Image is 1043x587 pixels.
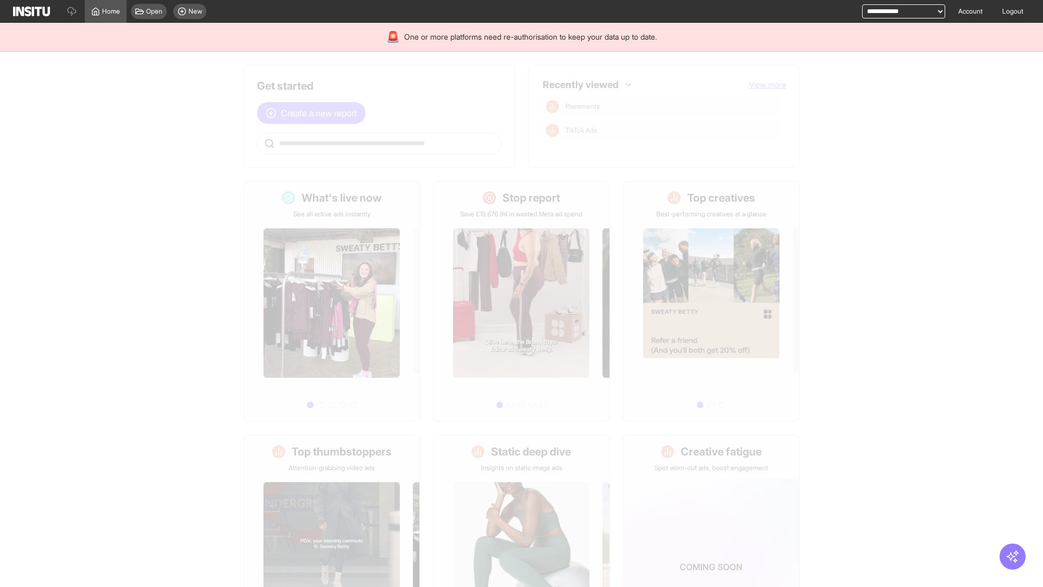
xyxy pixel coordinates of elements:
span: Open [146,7,162,16]
span: New [189,7,202,16]
img: Logo [13,7,50,16]
span: One or more platforms need re-authorisation to keep your data up to date. [404,32,657,42]
div: 🚨 [386,29,400,45]
span: Home [102,7,120,16]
